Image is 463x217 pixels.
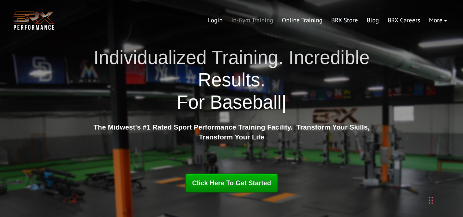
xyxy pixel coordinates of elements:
a: Online Training [277,12,327,29]
img: BRX Transparent Logo-2 [12,10,56,32]
a: In-Gym Training [227,12,277,29]
strong: The Midwest's #1 Rated Sport Performance Training Facility. Transform Your Skills, Transform Your... [93,123,369,141]
div: Navigation Menu [204,12,451,29]
a: Blog [362,12,383,29]
iframe: Chat Widget [359,138,463,217]
span: Click Here To Get Started [192,179,271,187]
a: BRX Careers [383,12,425,29]
h1: Individualized Training. Incredible Results. [91,46,373,114]
span: | [281,92,286,113]
a: BRX Store [327,12,362,29]
div: Drag [429,189,433,211]
a: Click Here To Get Started [185,173,279,192]
a: Login [204,12,227,29]
a: More [425,12,451,29]
span: For Baseball [177,92,281,113]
